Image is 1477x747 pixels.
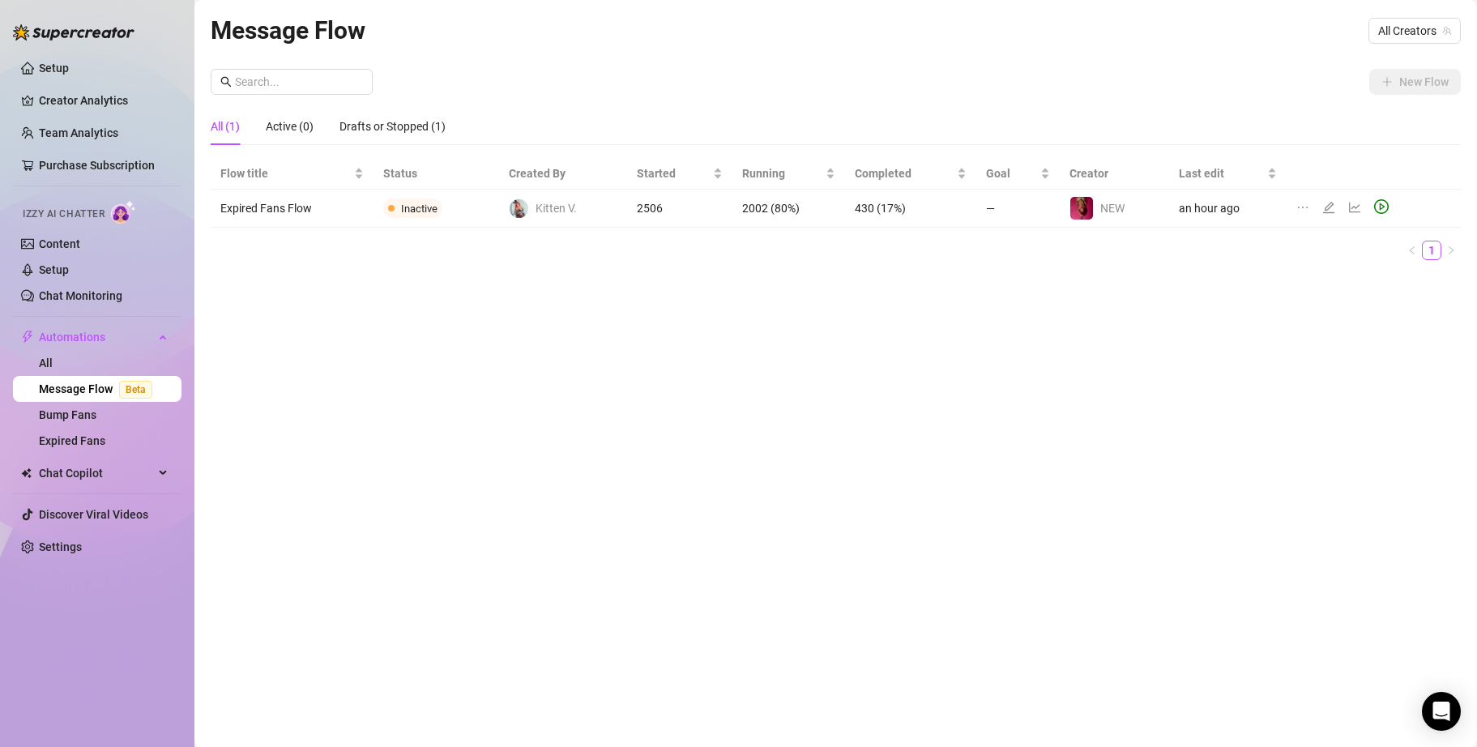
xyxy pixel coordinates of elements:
img: Kitten Vomit [510,199,528,218]
a: Message FlowBeta [39,382,159,395]
span: play-circle [1374,199,1389,214]
a: Expired Fans [39,434,105,447]
li: 1 [1422,241,1441,260]
span: Inactive [401,203,438,215]
span: thunderbolt [21,331,34,344]
span: edit [1322,201,1335,214]
td: — [976,190,1060,228]
th: Created By [499,158,628,190]
span: right [1446,245,1456,255]
span: All Creators [1378,19,1451,43]
a: Setup [39,263,69,276]
input: Search... [235,73,363,91]
td: 430 (17%) [845,190,976,228]
a: Team Analytics [39,126,118,139]
span: ellipsis [1296,201,1309,214]
span: Kitten V. [536,199,577,217]
div: All (1) [211,117,240,135]
th: Creator [1060,158,1169,190]
a: 1 [1423,241,1441,259]
span: search [220,76,232,88]
div: Active (0) [266,117,314,135]
span: Beta [119,381,152,399]
button: left [1402,241,1422,260]
span: Completed [855,164,954,182]
span: Chat Copilot [39,460,154,486]
td: 2506 [627,190,732,228]
span: left [1407,245,1417,255]
div: Drafts or Stopped (1) [339,117,446,135]
li: Next Page [1441,241,1461,260]
td: an hour ago [1169,190,1287,228]
div: Open Intercom Messenger [1422,692,1461,731]
span: team [1442,26,1452,36]
button: right [1441,241,1461,260]
th: Flow title [211,158,374,190]
a: Discover Viral Videos [39,508,148,521]
th: Last edit [1169,158,1287,190]
span: Last edit [1179,164,1264,182]
a: Purchase Subscription [39,159,155,172]
span: Goal [986,164,1037,182]
img: NEW [1070,197,1093,220]
button: New Flow [1369,69,1461,95]
span: line-chart [1348,201,1361,214]
a: Settings [39,540,82,553]
th: Started [627,158,732,190]
a: Creator Analytics [39,88,169,113]
span: Flow title [220,164,351,182]
span: Izzy AI Chatter [23,207,105,222]
span: Started [637,164,709,182]
th: Completed [845,158,976,190]
a: Bump Fans [39,408,96,421]
img: logo-BBDzfeDw.svg [13,24,134,41]
th: Status [374,158,498,190]
article: Message Flow [211,11,365,49]
img: Chat Copilot [21,467,32,479]
td: 2002 (80%) [732,190,846,228]
td: Expired Fans Flow [211,190,374,228]
a: Chat Monitoring [39,289,122,302]
th: Running [732,158,846,190]
li: Previous Page [1402,241,1422,260]
span: NEW [1100,202,1125,215]
a: All [39,356,53,369]
span: Automations [39,324,154,350]
a: Setup [39,62,69,75]
a: Content [39,237,80,250]
th: Goal [976,158,1060,190]
img: AI Chatter [111,200,136,224]
span: Running [742,164,823,182]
